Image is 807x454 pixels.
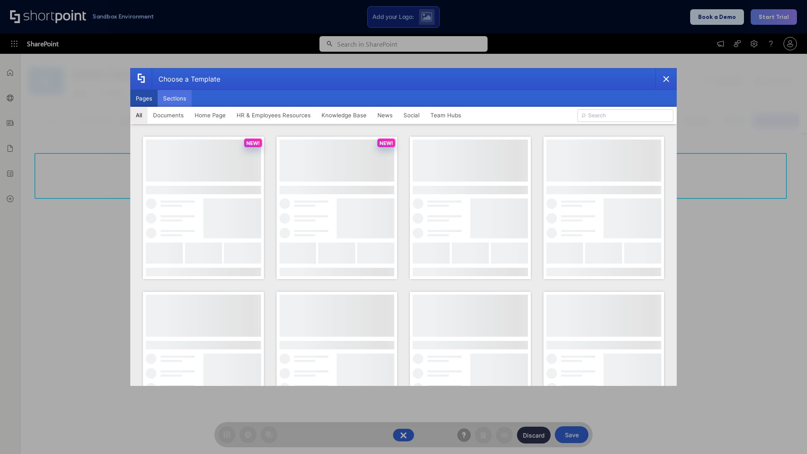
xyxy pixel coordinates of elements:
div: Choose a Template [152,69,220,90]
button: Team Hubs [425,107,467,124]
button: All [130,107,148,124]
button: News [372,107,398,124]
button: Home Page [189,107,231,124]
p: NEW! [380,140,393,146]
div: template selector [130,68,677,386]
button: Social [398,107,425,124]
button: Knowledge Base [316,107,372,124]
button: Pages [130,90,158,107]
input: Search [578,109,673,122]
iframe: Chat Widget [765,414,807,454]
button: Sections [158,90,192,107]
button: Documents [148,107,189,124]
button: HR & Employees Resources [231,107,316,124]
p: NEW! [246,140,260,146]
